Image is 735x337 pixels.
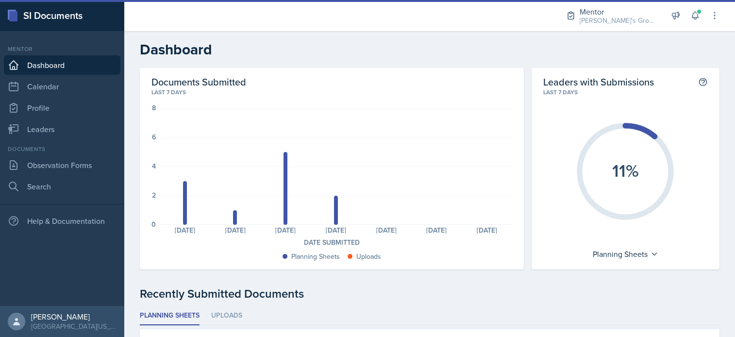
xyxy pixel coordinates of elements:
[140,41,719,58] h2: Dashboard
[152,192,156,199] div: 2
[140,306,200,325] li: Planning Sheets
[580,6,657,17] div: Mentor
[543,76,654,88] h2: Leaders with Submissions
[152,163,156,169] div: 4
[210,227,261,234] div: [DATE]
[151,237,512,248] div: Date Submitted
[140,285,719,303] div: Recently Submitted Documents
[4,77,120,96] a: Calendar
[4,211,120,231] div: Help & Documentation
[291,252,340,262] div: Planning Sheets
[4,177,120,196] a: Search
[4,155,120,175] a: Observation Forms
[411,227,462,234] div: [DATE]
[543,88,708,97] div: Last 7 days
[311,227,361,234] div: [DATE]
[4,45,120,53] div: Mentor
[260,227,311,234] div: [DATE]
[160,227,210,234] div: [DATE]
[152,134,156,140] div: 6
[588,246,663,262] div: Planning Sheets
[151,88,512,97] div: Last 7 days
[4,98,120,118] a: Profile
[211,306,242,325] li: Uploads
[580,16,657,26] div: [PERSON_NAME]'s Group / Fall 2025
[152,104,156,111] div: 8
[462,227,512,234] div: [DATE]
[151,221,156,228] div: 0
[4,119,120,139] a: Leaders
[356,252,381,262] div: Uploads
[31,321,117,331] div: [GEOGRAPHIC_DATA][US_STATE] in [GEOGRAPHIC_DATA]
[31,312,117,321] div: [PERSON_NAME]
[4,145,120,153] div: Documents
[612,158,639,183] text: 11%
[151,76,512,88] h2: Documents Submitted
[361,227,412,234] div: [DATE]
[4,55,120,75] a: Dashboard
